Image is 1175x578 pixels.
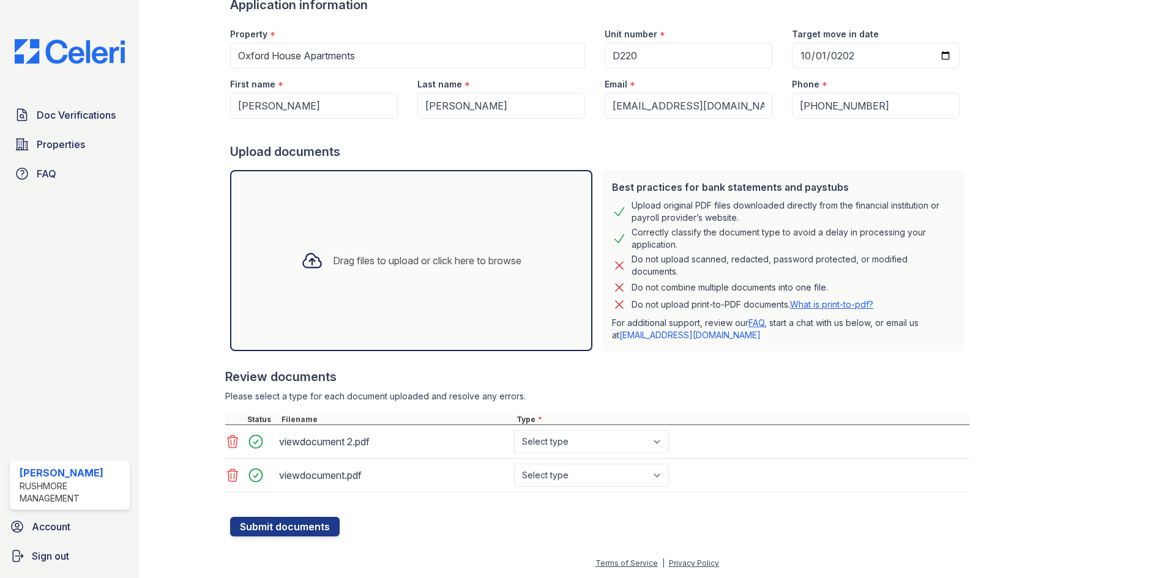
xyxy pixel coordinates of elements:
a: FAQ [748,317,764,328]
div: Rushmore Management [20,480,125,505]
a: FAQ [10,161,130,186]
a: [EMAIL_ADDRESS][DOMAIN_NAME] [619,330,761,340]
p: For additional support, review our , start a chat with us below, or email us at [612,317,955,341]
div: Correctly classify the document type to avoid a delay in processing your application. [632,226,955,251]
a: Terms of Service [595,558,658,568]
div: Do not combine multiple documents into one file. [632,280,828,295]
a: What is print-to-pdf? [790,299,873,309]
div: Please select a type for each document uploaded and resolve any errors. [225,390,969,402]
img: CE_Logo_Blue-a8612792a0a2168367f1c8372b55b34899dd931a85d93a1a3d3e32e68fde9ad4.png [5,39,135,64]
span: Properties [37,137,85,152]
span: Sign out [32,549,69,563]
a: Account [5,514,135,539]
a: Privacy Policy [669,558,719,568]
label: Target move in date [792,28,879,40]
a: Doc Verifications [10,103,130,127]
div: Review documents [225,368,969,385]
a: Sign out [5,544,135,568]
p: Do not upload print-to-PDF documents. [632,298,873,311]
label: Email [605,78,627,91]
div: Filename [279,415,514,424]
div: viewdocument.pdf [279,465,509,485]
div: Type [514,415,969,424]
div: | [662,558,665,568]
label: Phone [792,78,819,91]
span: Account [32,519,70,534]
div: [PERSON_NAME] [20,465,125,480]
div: Upload original PDF files downloaded directly from the financial institution or payroll provider’... [632,199,955,224]
label: Unit number [605,28,657,40]
div: viewdocument 2.pdf [279,432,509,451]
span: FAQ [37,166,56,181]
span: Doc Verifications [37,108,116,122]
label: Property [230,28,267,40]
div: Status [245,415,279,424]
div: Best practices for bank statements and paystubs [612,180,955,195]
button: Submit documents [230,517,340,536]
div: Upload documents [230,143,969,160]
a: Properties [10,132,130,157]
label: First name [230,78,275,91]
div: Drag files to upload or click here to browse [333,253,521,268]
label: Last name [417,78,462,91]
div: Do not upload scanned, redacted, password protected, or modified documents. [632,253,955,278]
